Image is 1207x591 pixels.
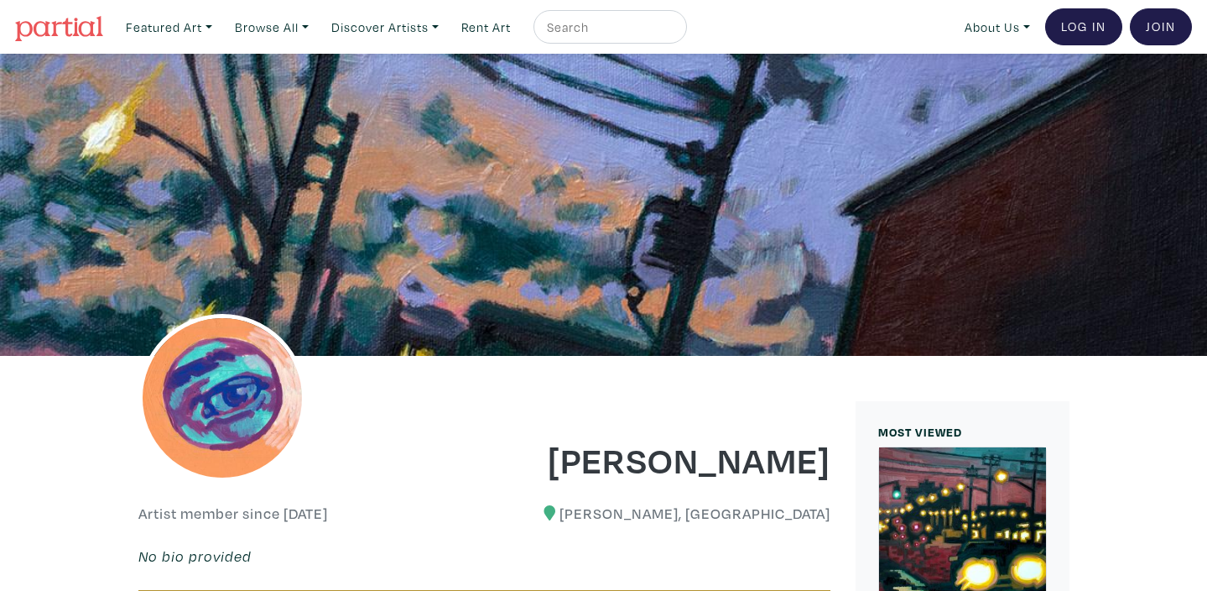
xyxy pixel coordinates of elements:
[878,424,962,440] small: MOST VIEWED
[324,10,446,44] a: Discover Artists
[138,314,306,482] img: phpThumb.php
[1045,8,1122,45] a: Log In
[957,10,1038,44] a: About Us
[1130,8,1192,45] a: Join
[497,437,830,482] h1: [PERSON_NAME]
[118,10,220,44] a: Featured Art
[227,10,316,44] a: Browse All
[454,10,518,44] a: Rent Art
[138,505,328,523] h6: Artist member since [DATE]
[545,17,671,38] input: Search
[497,505,830,523] h6: [PERSON_NAME], [GEOGRAPHIC_DATA]
[138,547,252,566] em: No bio provided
